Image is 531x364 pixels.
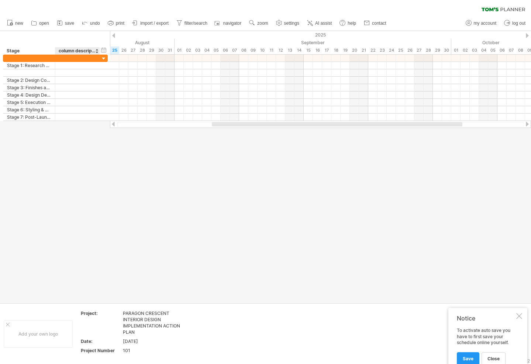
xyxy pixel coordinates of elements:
div: Project Number [81,347,121,354]
div: Thursday, 25 September 2025 [396,46,405,54]
div: Monday, 29 September 2025 [433,46,442,54]
span: Save [463,356,473,361]
div: Stage 6: Styling & Airbnb Listing [7,106,51,113]
span: print [116,21,124,26]
div: column description [59,47,96,55]
div: Monday, 1 September 2025 [175,46,184,54]
span: import / export [140,21,169,26]
a: AI assist [305,18,334,28]
span: navigator [223,21,241,26]
a: navigator [213,18,244,28]
a: new [5,18,25,28]
div: Friday, 26 September 2025 [405,46,414,54]
span: filter/search [185,21,207,26]
div: September 2025 [175,39,451,46]
div: Thursday, 28 August 2025 [138,46,147,54]
div: Thursday, 11 September 2025 [267,46,276,54]
div: Add your own logo [4,320,73,348]
div: Date: [81,338,121,344]
div: Stage 7: Post-Launch [7,114,51,121]
span: zoom [257,21,268,26]
div: PARAGON CRESCENT INTERIOR DESIGN IMPLEMENTATION ACTION PLAN [123,310,185,335]
a: log out [502,18,528,28]
div: Saturday, 20 September 2025 [350,46,359,54]
a: print [106,18,127,28]
div: Saturday, 30 August 2025 [156,46,165,54]
div: Tuesday, 7 October 2025 [507,46,516,54]
div: Sunday, 21 September 2025 [359,46,368,54]
div: Friday, 19 September 2025 [341,46,350,54]
a: open [29,18,51,28]
span: settings [284,21,299,26]
div: Notice [457,315,515,322]
span: new [15,21,23,26]
a: help [338,18,358,28]
a: import / export [130,18,171,28]
a: my account [464,18,499,28]
div: Wednesday, 17 September 2025 [322,46,331,54]
div: Saturday, 6 September 2025 [221,46,230,54]
a: contact [362,18,389,28]
a: settings [274,18,301,28]
span: open [39,21,49,26]
div: Friday, 3 October 2025 [470,46,479,54]
div: Sunday, 28 September 2025 [424,46,433,54]
div: Saturday, 27 September 2025 [414,46,424,54]
div: [DATE] [123,338,185,344]
div: Tuesday, 23 September 2025 [377,46,387,54]
a: save [55,18,76,28]
span: save [65,21,74,26]
a: filter/search [175,18,210,28]
div: Thursday, 18 September 2025 [331,46,341,54]
div: Tuesday, 26 August 2025 [119,46,128,54]
div: Sunday, 31 August 2025 [165,46,175,54]
div: Tuesday, 30 September 2025 [442,46,451,54]
div: Wednesday, 24 September 2025 [387,46,396,54]
span: log out [512,21,525,26]
div: Saturday, 13 September 2025 [285,46,294,54]
div: Wednesday, 27 August 2025 [128,46,138,54]
div: Monday, 15 September 2025 [304,46,313,54]
div: Thursday, 4 September 2025 [202,46,211,54]
div: Project: [81,310,121,316]
div: Thursday, 2 October 2025 [461,46,470,54]
div: Friday, 29 August 2025 [147,46,156,54]
div: Stage 1: Research & Planning [7,62,51,69]
div: Monday, 22 September 2025 [368,46,377,54]
div: Tuesday, 16 September 2025 [313,46,322,54]
span: close [487,356,500,361]
div: Monday, 6 October 2025 [497,46,507,54]
div: Stage [7,47,51,55]
div: Monday, 8 September 2025 [239,46,248,54]
div: Sunday, 14 September 2025 [294,46,304,54]
a: zoom [247,18,270,28]
div: Sunday, 5 October 2025 [488,46,497,54]
div: Wednesday, 3 September 2025 [193,46,202,54]
div: Sunday, 7 September 2025 [230,46,239,54]
div: Friday, 5 September 2025 [211,46,221,54]
span: AI assist [315,21,332,26]
div: Monday, 25 August 2025 [110,46,119,54]
span: my account [474,21,496,26]
a: undo [80,18,102,28]
div: Saturday, 4 October 2025 [479,46,488,54]
div: 101 [123,347,185,354]
span: contact [372,21,386,26]
div: Wednesday, 10 September 2025 [258,46,267,54]
div: Wednesday, 1 October 2025 [451,46,461,54]
div: Wednesday, 8 October 2025 [516,46,525,54]
span: undo [90,21,100,26]
div: Stage 2: Design Concept [7,77,51,84]
div: Tuesday, 2 September 2025 [184,46,193,54]
div: Friday, 12 September 2025 [276,46,285,54]
div: Tuesday, 9 September 2025 [248,46,258,54]
span: help [348,21,356,26]
div: Stage 5: Execution and Project Completion [7,99,51,106]
div: Stage 4: Design Development and Affirmation [7,91,51,98]
div: Stage 3: Finishes and Fixtures Specifications [7,84,51,91]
